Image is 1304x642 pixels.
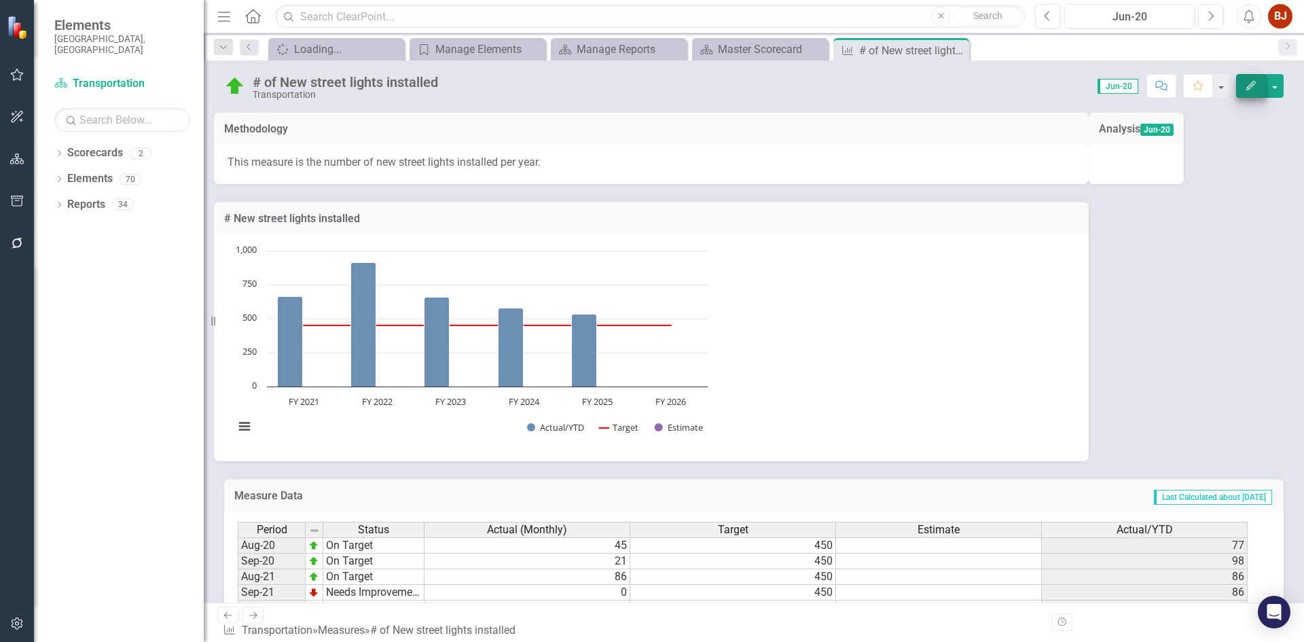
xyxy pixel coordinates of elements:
td: On Target [323,554,424,569]
text: FY 2025 [582,395,613,408]
small: [GEOGRAPHIC_DATA], [GEOGRAPHIC_DATA] [54,33,190,56]
g: Target, series 2 of 3. Line with 6 data points. [302,323,674,328]
div: 70 [120,173,141,185]
td: 86 [1042,585,1248,601]
img: 8DAGhfEEPCf229AAAAAElFTkSuQmCC [309,525,320,536]
td: Aug-20 [238,537,306,554]
path: FY 2023, 659. Actual/YTD. [424,298,450,387]
a: Measures [318,624,365,637]
img: zOikAAAAAElFTkSuQmCC [308,556,319,567]
td: 0 [424,585,630,601]
a: Transportation [54,76,190,92]
a: Manage Elements [413,41,542,58]
span: Elements [54,17,190,33]
td: Aug-21 [238,569,306,585]
div: Open Intercom Messenger [1258,596,1290,628]
a: Manage Reports [554,41,683,58]
span: Last Calculated about [DATE] [1154,490,1272,505]
button: Jun-20 [1064,4,1195,29]
div: # of New street lights installed [253,75,438,90]
path: FY 2025 , 533. Actual/YTD. [572,315,597,387]
div: # of New street lights installed [859,42,966,59]
div: 2 [130,147,151,159]
td: 450 [630,569,836,585]
span: Period [257,524,287,536]
div: Chart. Highcharts interactive chart. [228,244,1075,448]
td: Sep-21 [238,585,306,601]
div: Loading... [294,41,401,58]
div: » » [223,623,521,639]
img: On Target [224,75,246,97]
input: Search Below... [54,108,190,132]
path: FY 2024, 576. Actual/YTD. [499,308,524,387]
div: Master Scorecard [718,41,825,58]
input: Search ClearPoint... [275,5,1025,29]
a: Master Scorecard [695,41,825,58]
div: Transportation [253,90,438,100]
button: Search [954,7,1021,26]
td: On Target [323,537,424,554]
span: Actual (Monthly) [487,524,567,536]
img: zOikAAAAAElFTkSuQmCC [308,603,319,613]
div: BJ [1268,4,1292,29]
span: Estimate [918,524,960,536]
td: 450 [630,537,836,554]
button: Show Target [599,421,639,433]
p: This measure is the number of new street lights installed per year. [228,155,1075,171]
text: 500 [242,311,257,323]
td: 77 [1042,537,1248,554]
button: Show Estimate [655,421,703,433]
button: View chart menu, Chart [235,417,254,436]
h3: # New street lights installed [224,213,1079,225]
td: Needs Improvement [323,585,424,601]
div: Manage Elements [435,41,542,58]
path: FY 2021, 663. Actual/YTD. [278,297,303,387]
span: Jun-20 [1098,79,1138,94]
path: FY 2022, 913. Actual/YTD. [351,263,376,387]
img: ClearPoint Strategy [7,16,31,39]
td: 87 [424,601,630,616]
g: Actual/YTD, series 1 of 3. Bar series with 6 bars. [278,263,668,387]
h3: Analysis [1099,123,1140,135]
a: Loading... [272,41,401,58]
span: Target [718,524,748,536]
td: 45 [424,537,630,554]
a: Elements [67,171,113,187]
td: 450 [630,585,836,601]
td: 450 [630,601,836,616]
div: 34 [112,199,134,211]
td: 450 [630,554,836,569]
span: Actual/YTD [1117,524,1173,536]
text: 1,000 [236,243,257,255]
img: zOikAAAAAElFTkSuQmCC [308,540,319,551]
div: Jun-20 [1069,9,1190,25]
div: Manage Reports [577,41,683,58]
text: 750 [242,277,257,289]
img: TnMDeAgwAPMxUmUi88jYAAAAAElFTkSuQmCC [308,587,319,598]
a: Reports [67,197,105,213]
img: zOikAAAAAElFTkSuQmCC [308,571,319,582]
text: FY 2023 [435,395,466,408]
div: # of New street lights installed [370,624,515,637]
td: On Target [323,569,424,585]
svg: Interactive chart [228,244,714,448]
td: 21 [424,554,630,569]
h3: Measure Data [234,490,613,502]
text: FY 2021 [289,395,319,408]
span: Search [973,10,1002,21]
span: Status [358,524,389,536]
td: Oct-21 [238,601,306,616]
text: FY 2024 [509,395,540,408]
text: FY 2022 [362,395,393,408]
td: 173 [1042,601,1248,616]
td: 86 [424,569,630,585]
a: Scorecards [67,145,123,161]
h3: Methodology [224,123,1079,135]
td: 86 [1042,569,1248,585]
text: FY 2026 [655,395,686,408]
text: 0 [252,379,257,391]
text: 250 [242,345,257,357]
span: Jun-20 [1140,124,1174,136]
td: 98 [1042,554,1248,569]
a: Transportation [242,624,312,637]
